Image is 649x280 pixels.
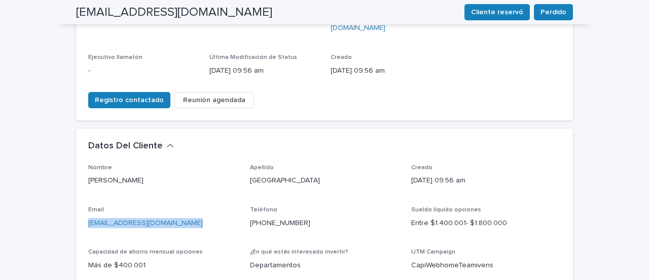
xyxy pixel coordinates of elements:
p: [DATE] 09:56 am [411,175,561,186]
h2: Datos Del Cliente [88,141,163,152]
h2: [EMAIL_ADDRESS][DOMAIN_NAME] [76,5,272,20]
button: Reunión agendada [174,92,254,108]
button: Perdido [534,4,573,20]
span: Registro contactado [95,95,164,105]
span: Reunión agendada [183,95,245,105]
span: Nombre [88,165,112,171]
span: Última Modificación de Status [209,54,297,60]
span: Creado [411,165,432,171]
button: Cliente reservó [464,4,530,20]
p: CapiWebhomeTeamivens [411,260,561,271]
span: ¿En qué estás interesado invertir? [250,249,348,255]
button: Registro contactado [88,92,170,108]
span: Cliente reservó [471,7,523,17]
span: Creado [331,54,352,60]
span: UTM Campaign [411,249,455,255]
span: Sueldo líquido opciones [411,207,481,213]
span: Email [88,207,104,213]
span: Teléfono [250,207,277,213]
p: [PERSON_NAME] [88,175,238,186]
span: Ejecutivo llamatón [88,54,142,60]
p: Departamentos [250,260,400,271]
p: [DATE] 09:56 am [209,66,318,76]
a: [EMAIL_ADDRESS][DOMAIN_NAME] [88,220,203,227]
p: Entre $1.400.001- $1.800.000 [411,218,561,229]
p: - [88,66,197,76]
p: Más de $400.001 [88,260,238,271]
button: Datos Del Cliente [88,141,174,152]
a: [PHONE_NUMBER] [250,220,310,227]
p: [GEOGRAPHIC_DATA] [250,175,400,186]
span: Perdido [540,7,566,17]
span: Apellido [250,165,274,171]
span: Capacidad de ahorro mensual opciones [88,249,203,255]
p: [DATE] 09:56 am [331,66,440,76]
